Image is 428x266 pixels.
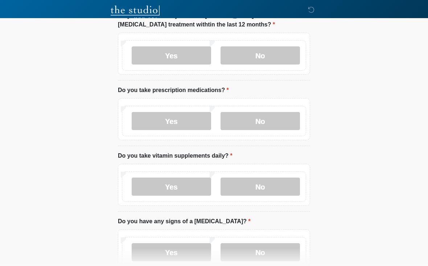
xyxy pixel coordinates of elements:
[132,112,211,130] label: Yes
[221,178,300,196] label: No
[132,178,211,196] label: Yes
[221,112,300,130] label: No
[111,5,160,20] img: The Studio Med Spa Logo
[132,46,211,65] label: Yes
[132,243,211,261] label: Yes
[221,243,300,261] label: No
[221,46,300,65] label: No
[118,86,229,95] label: Do you take prescription medications?
[118,217,251,226] label: Do you have any signs of a [MEDICAL_DATA]?
[118,151,232,160] label: Do you take vitamin supplements daily?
